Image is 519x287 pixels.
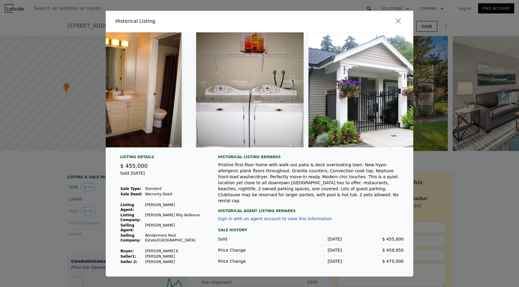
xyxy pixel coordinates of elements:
[196,32,304,147] img: Property Img
[145,233,204,243] td: Windermere Real Estate/[GEOGRAPHIC_DATA]
[218,162,404,204] div: Pristine first-floor home with walk-out patio & deck overlooking lawn. New hypo-allergenic plank ...
[382,237,404,241] span: $ 455,000
[382,248,404,253] span: $ 459,950
[218,258,280,264] div: Price Change
[145,254,204,259] td: [PERSON_NAME]
[218,247,280,253] div: Price Change
[145,191,204,197] td: Warranty Deed
[280,247,342,253] div: [DATE]
[218,155,404,159] div: Historical Listing remarks
[280,236,342,242] div: [DATE]
[120,223,134,232] strong: Selling Agent:
[218,226,404,234] div: Sale History
[120,155,204,162] div: Listing Details
[120,203,134,212] strong: Listing Agent:
[115,18,257,25] div: Historical Listing
[120,170,204,181] div: Sold [DATE]
[120,192,142,196] strong: Sale Deed:
[145,259,204,265] td: [PERSON_NAME]
[120,254,136,259] strong: Seller 1 :
[120,163,148,169] span: $ 455,000
[218,204,404,213] div: Historical Agent Listing Remarks
[120,187,141,191] strong: Sale Type:
[280,258,342,264] div: [DATE]
[382,259,404,264] span: $ 475,000
[145,202,204,212] td: [PERSON_NAME]
[145,186,204,191] td: Standard
[120,213,141,222] strong: Listing Company:
[218,216,332,221] button: Sign in with an agent account to view this information
[145,248,204,254] td: [PERSON_NAME] E
[145,223,204,233] td: [PERSON_NAME]
[120,233,141,242] strong: Selling Company:
[145,212,204,223] td: [PERSON_NAME] Rlty Bellevue
[218,236,280,242] div: Sold
[95,32,182,147] img: Property Img
[308,32,471,147] img: Property Img
[120,260,137,264] strong: Seller 2:
[120,249,134,253] strong: Buyer :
